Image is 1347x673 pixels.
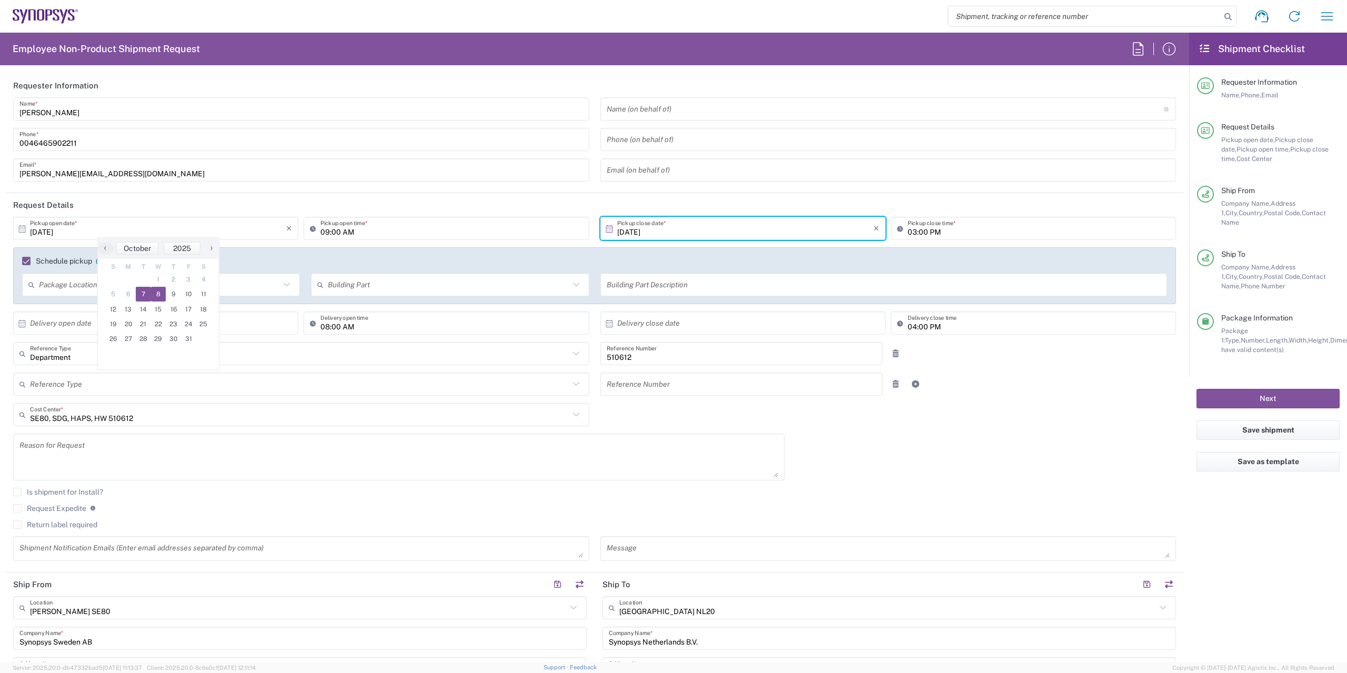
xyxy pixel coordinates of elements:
[13,579,52,590] h2: Ship From
[1237,155,1272,163] span: Cost Center
[1197,389,1340,408] button: Next
[181,287,196,302] span: 10
[121,317,136,332] span: 20
[151,302,166,317] span: 15
[1308,336,1330,344] span: Height,
[1172,663,1334,672] span: Copyright © [DATE]-[DATE] Agistix Inc., All Rights Reserved
[13,81,98,91] h2: Requester Information
[151,287,166,302] span: 8
[22,257,92,265] label: Schedule pickup
[173,244,191,253] span: 2025
[181,302,196,317] span: 17
[13,520,97,529] label: Return label required
[121,287,136,302] span: 6
[151,272,166,287] span: 1
[106,332,121,346] span: 26
[121,302,136,317] span: 13
[544,664,570,670] a: Support
[1241,91,1261,99] span: Phone,
[13,200,74,210] h2: Request Details
[13,43,200,55] h2: Employee Non-Product Shipment Request
[97,242,113,254] span: ‹
[1221,91,1241,99] span: Name,
[1225,336,1241,344] span: Type,
[1221,314,1293,322] span: Package Information
[218,665,256,671] span: [DATE] 12:11:14
[181,317,196,332] span: 24
[1241,336,1266,344] span: Number,
[106,302,121,317] span: 12
[121,332,136,346] span: 27
[98,242,114,255] button: ‹
[196,302,211,317] span: 18
[103,665,142,671] span: [DATE] 11:13:37
[151,262,166,272] th: weekday
[196,317,211,332] span: 25
[166,272,181,287] span: 2
[13,488,103,496] label: Is shipment for Install?
[166,302,181,317] span: 16
[136,262,151,272] th: weekday
[1199,43,1305,55] h2: Shipment Checklist
[1266,336,1289,344] span: Length,
[166,287,181,302] span: 9
[106,317,121,332] span: 19
[121,262,136,272] th: weekday
[1237,145,1290,153] span: Pickup open time,
[196,287,211,302] span: 11
[166,332,181,346] span: 30
[136,332,151,346] span: 28
[1221,199,1271,207] span: Company Name,
[948,6,1221,26] input: Shipment, tracking or reference number
[1221,136,1275,144] span: Pickup open date,
[97,237,219,370] bs-datepicker-container: calendar
[1289,336,1308,344] span: Width,
[1264,273,1302,280] span: Postal Code,
[147,665,256,671] span: Client: 2025.20.0-8c6e0cf
[136,287,151,302] span: 7
[1221,186,1255,195] span: Ship From
[98,242,219,255] bs-datepicker-navigation-view: ​ ​ ​
[1261,91,1279,99] span: Email
[1197,452,1340,471] button: Save as template
[1221,327,1248,344] span: Package 1:
[1221,263,1271,271] span: Company Name,
[1225,273,1239,280] span: City,
[204,242,219,254] span: ›
[166,262,181,272] th: weekday
[873,220,879,237] i: ×
[286,220,292,237] i: ×
[151,332,166,346] span: 29
[13,504,86,513] label: Request Expedite
[570,664,597,670] a: Feedback
[181,262,196,272] th: weekday
[106,262,121,272] th: weekday
[166,317,181,332] span: 23
[1221,123,1274,131] span: Request Details
[203,242,219,255] button: ›
[181,272,196,287] span: 3
[1225,209,1239,217] span: City,
[136,317,151,332] span: 21
[116,242,158,255] button: October
[602,579,630,590] h2: Ship To
[1221,78,1297,86] span: Requester Information
[136,302,151,317] span: 14
[124,244,151,253] span: October
[888,346,903,361] a: Remove Reference
[106,287,121,302] span: 5
[1241,282,1285,290] span: Phone Number
[908,377,923,391] a: Add Reference
[13,665,142,671] span: Server: 2025.20.0-db47332bad5
[196,272,211,287] span: 4
[1239,209,1264,217] span: Country,
[181,332,196,346] span: 31
[164,242,200,255] button: 2025
[1221,250,1245,258] span: Ship To
[151,317,166,332] span: 22
[1197,420,1340,440] button: Save shipment
[1264,209,1302,217] span: Postal Code,
[1239,273,1264,280] span: Country,
[888,377,903,391] a: Remove Reference
[196,262,211,272] th: weekday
